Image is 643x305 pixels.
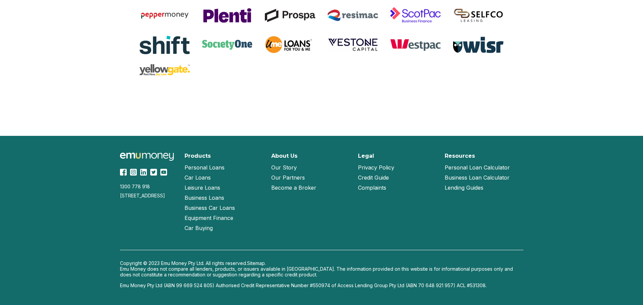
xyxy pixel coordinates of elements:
a: Lending Guides [445,183,483,193]
a: Business Loan Calculator [445,173,510,183]
img: Twitter [150,169,157,176]
img: ScotPac [390,5,441,25]
h2: Legal [358,153,374,159]
a: Privacy Policy [358,162,394,173]
img: Facebook [120,169,127,176]
img: Selfco [453,8,504,23]
a: Business Loans [185,193,224,203]
img: UME Loans [265,35,315,55]
h2: Resources [445,153,475,159]
img: Wisr [453,37,504,53]
a: Our Story [271,162,297,173]
a: Credit Guide [358,173,389,183]
a: Leisure Loans [185,183,220,193]
a: Become a Broker [271,183,316,193]
img: Emu Money [120,153,174,161]
div: 1300 778 918 [120,184,176,189]
a: Car Loans [185,173,211,183]
img: Prospa [265,9,315,22]
img: Plenti [202,7,252,23]
p: Copyright © 2023 Emu Money Pty Ltd. All rights reserved. [120,260,523,266]
img: Yellow Gate [139,64,190,76]
img: Westpac [390,39,441,51]
img: Resimac [328,9,378,21]
p: Emu Money Pty Ltd (ABN 99 669 524 805) Authorised Credit Representative Number #550974 of Access ... [120,282,523,288]
h2: About Us [271,153,297,159]
img: SocietyOne [202,40,252,50]
img: YouTube [160,169,167,176]
h2: Products [185,153,211,159]
img: Instagram [130,169,137,176]
a: Personal Loan Calculator [445,162,510,173]
a: Our Partners [271,173,305,183]
img: Pepper Money [139,10,190,21]
img: LinkedIn [140,169,147,176]
div: [STREET_ADDRESS] [120,193,176,198]
a: Car Buying [185,223,213,233]
img: Shift [139,35,190,55]
a: Equipment Finance [185,213,233,223]
a: Sitemap. [247,260,266,266]
a: Complaints [358,183,386,193]
a: Personal Loans [185,162,225,173]
p: Emu Money does not compare all lenders, products, or issuers available in [GEOGRAPHIC_DATA]. The ... [120,266,523,277]
img: Vestone [328,38,378,52]
a: Business Car Loans [185,203,235,213]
